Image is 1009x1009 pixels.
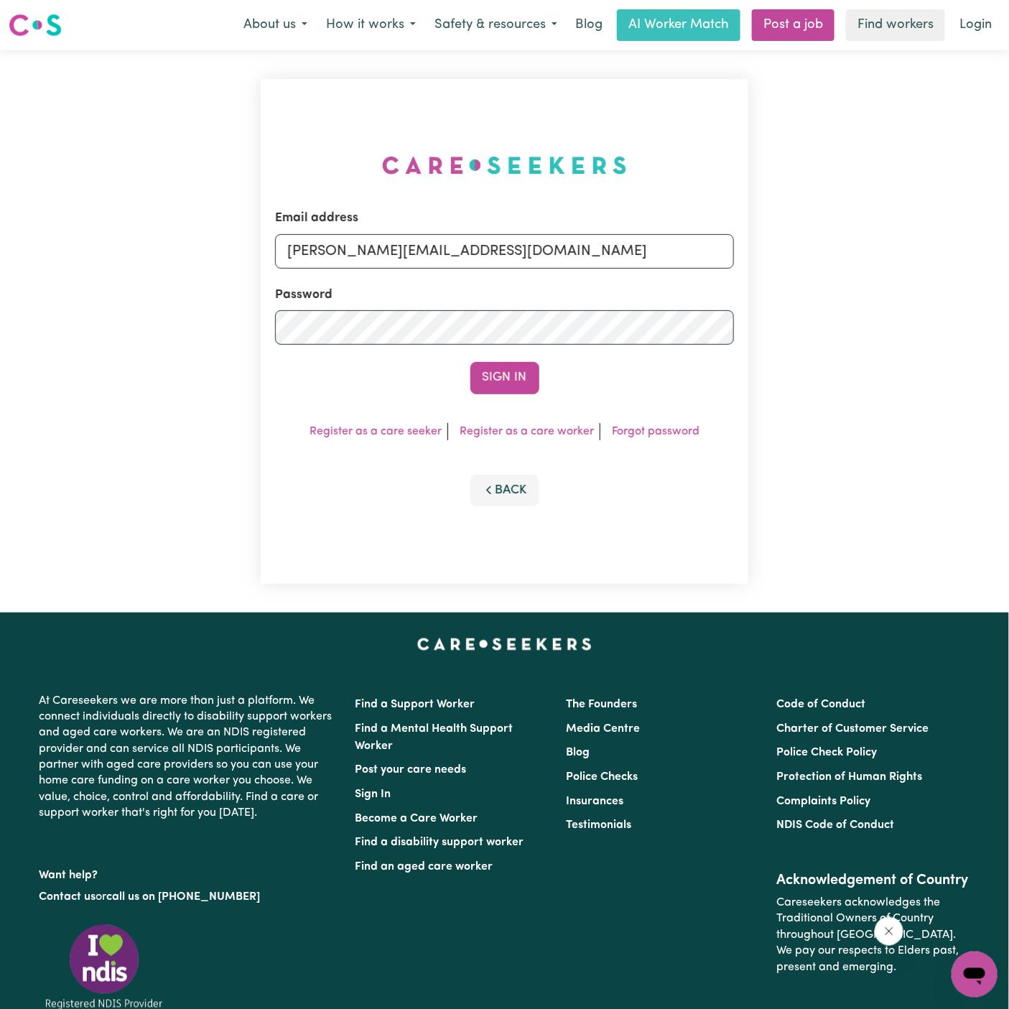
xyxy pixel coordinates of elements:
[355,764,467,776] a: Post your care needs
[355,813,478,824] a: Become a Care Worker
[39,891,96,903] a: Contact us
[417,638,592,650] a: Careseekers home page
[952,952,998,998] iframe: Button to launch messaging window
[39,862,338,883] p: Want help?
[107,891,261,903] a: call us on [PHONE_NUMBER]
[566,699,637,710] a: The Founders
[566,747,590,758] a: Blog
[9,10,87,22] span: Need any help?
[355,861,493,873] a: Find an aged care worker
[355,723,513,752] a: Find a Mental Health Support Worker
[567,9,611,41] a: Blog
[425,10,567,40] button: Safety & resources
[566,796,623,807] a: Insurances
[951,9,1000,41] a: Login
[9,12,62,38] img: Careseekers logo
[776,889,970,981] p: Careseekers acknowledges the Traditional Owners of Country throughout [GEOGRAPHIC_DATA]. We pay o...
[776,747,877,758] a: Police Check Policy
[275,209,358,228] label: Email address
[617,9,740,41] a: AI Worker Match
[875,917,903,946] iframe: Close message
[776,819,894,831] a: NDIS Code of Conduct
[460,426,594,437] a: Register as a care worker
[776,872,970,889] h2: Acknowledgement of Country
[234,10,317,40] button: About us
[470,475,539,506] button: Back
[612,426,699,437] a: Forgot password
[355,699,475,710] a: Find a Support Worker
[566,819,631,831] a: Testimonials
[846,9,945,41] a: Find workers
[470,362,539,394] button: Sign In
[39,883,338,911] p: or
[9,9,62,42] a: Careseekers logo
[776,723,929,735] a: Charter of Customer Service
[355,837,524,848] a: Find a disability support worker
[275,286,333,304] label: Password
[776,796,870,807] a: Complaints Policy
[275,234,734,269] input: Email address
[317,10,425,40] button: How it works
[776,771,922,783] a: Protection of Human Rights
[776,699,865,710] a: Code of Conduct
[566,723,640,735] a: Media Centre
[566,771,638,783] a: Police Checks
[355,789,391,800] a: Sign In
[39,687,338,827] p: At Careseekers we are more than just a platform. We connect individuals directly to disability su...
[752,9,834,41] a: Post a job
[310,426,442,437] a: Register as a care seeker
